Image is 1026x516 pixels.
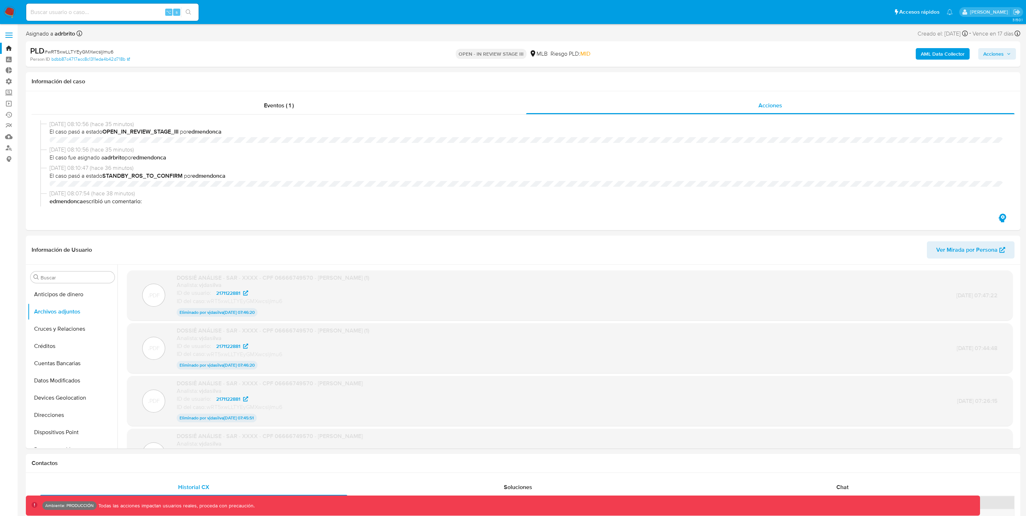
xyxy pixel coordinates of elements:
[32,460,1015,467] h1: Contactos
[50,190,1003,197] span: [DATE] 08:07:54 (hace 38 minutos)
[177,298,206,305] p: ID del caso:
[936,241,998,259] span: Ver Mirada por Persona
[192,172,226,180] b: edmendonca
[148,344,160,352] p: .PDF
[199,335,222,342] h6: vjdasilva
[216,395,240,403] span: 2171122881
[918,29,968,38] div: Creado el: [DATE]
[199,440,222,447] h6: vjdasilva
[177,432,363,440] span: DOSSIÊ ANÁLISE - SAR - XXXX - CPF 06666749570 - [PERSON_NAME]
[50,172,1003,180] span: El caso pasó a estado por
[947,9,953,15] a: Notificaciones
[28,286,117,303] button: Anticipos de dinero
[212,447,252,456] a: 2171122881
[41,274,112,281] input: Buscar
[45,504,94,507] p: Ambiente: PRODUCCIÓN
[28,372,117,389] button: Datos Modificados
[51,56,130,62] a: bdbb87c4717acc8c1311eda4b42d718b
[26,30,75,38] span: Asignado a
[199,282,222,289] h6: vjdasilva
[28,320,117,338] button: Cruces y Relaciones
[580,50,590,58] span: MID
[177,308,257,317] p: Eliminado por vjdasilva [DATE] 07:46:20
[33,274,39,280] button: Buscar
[97,502,255,509] p: Todas las acciones impactan usuarios reales, proceda con precaución.
[32,246,92,254] h1: Información de Usuario
[978,48,1016,60] button: Acciones
[177,289,211,297] p: ID de usuario:
[177,361,257,369] p: Eliminado por vjdasilva [DATE] 07:46:20
[28,355,117,372] button: Cuentas Bancarias
[166,9,171,15] span: ⌥
[177,326,369,335] span: DOSSIÊ ANÁLISE - SAR - XXXX - CPF 06666749570 - [PERSON_NAME] (1)
[177,414,257,422] p: Eliminado por vjdasilva [DATE] 07:45:51
[28,406,117,424] button: Direcciones
[32,78,1015,85] h1: Información del caso
[28,441,117,458] button: Documentación
[957,344,998,352] span: [DATE] 07:44:48
[50,164,1003,172] span: [DATE] 08:10:47 (hace 36 minutos)
[970,9,1011,15] p: leidy.martinez@mercadolibre.com.co
[177,335,198,342] p: Analista:
[50,128,1003,136] span: El caso pasó a estado por
[26,8,199,17] input: Buscar usuario o caso...
[188,127,222,136] b: edmendonca
[456,49,526,59] p: OPEN - IN REVIEW STAGE III
[148,397,160,405] p: .PDF
[216,289,240,297] span: 2171122881
[148,292,160,299] p: .PDF
[216,342,240,350] span: 2171122881
[972,30,1013,38] span: Vence en 17 días
[836,483,849,491] span: Chat
[199,387,222,395] h6: vjdasilva
[28,303,117,320] button: Archivos adjuntos
[212,395,252,403] a: 2171122881
[28,338,117,355] button: Créditos
[28,424,117,441] button: Dispositivos Point
[957,397,998,405] span: [DATE] 07:26:15
[758,101,782,110] span: Acciones
[28,389,117,406] button: Devices Geolocation
[916,48,970,60] button: AML Data Collector
[177,395,211,403] p: ID de usuario:
[30,56,50,62] b: Person ID
[102,127,178,136] b: OPEN_IN_REVIEW_STAGE_III
[50,120,1003,128] span: [DATE] 08:10:56 (hace 35 minutos)
[177,350,206,358] p: ID del caso:
[504,483,532,491] span: Soluciones
[177,274,369,282] span: DOSSIÊ ANÁLISE - SAR - XXXX - CPF 06666749570 - [PERSON_NAME] (1)
[212,289,252,297] a: 2171122881
[177,343,211,350] p: ID de usuario:
[983,48,1004,60] span: Acciones
[264,101,294,110] span: Eventos ( 1 )
[178,483,209,491] span: Historial CX
[50,197,83,205] b: edmendonca
[53,29,75,38] b: adrbrito
[177,404,206,411] p: ID del caso:
[529,50,548,58] div: MLB
[921,48,965,60] b: AML Data Collector
[177,297,369,305] div: wRT5xwLLTYEyGMXwcsIjlmu6
[177,440,198,447] p: Analista:
[177,448,211,455] p: ID de usuario:
[927,241,1015,259] button: Ver Mirada por Persona
[177,350,369,358] div: wRT5xwLLTYEyGMXwcsIjlmu6
[50,197,1003,205] p: escribió un comentario:
[102,172,182,180] b: STANDBY_ROS_TO_CONFIRM
[176,9,178,15] span: s
[212,342,252,350] a: 2171122881
[181,7,196,17] button: search-icon
[177,282,198,289] p: Analista:
[1013,8,1021,16] a: Salir
[50,154,1003,162] span: El caso fue asignado a por
[133,153,166,162] b: edmendonca
[50,146,1003,154] span: [DATE] 08:10:56 (hace 35 minutos)
[177,403,363,411] div: wRT5xwLLTYEyGMXwcsIjlmu6
[551,50,590,58] span: Riesgo PLD:
[104,153,125,162] b: adrbrito
[177,387,198,395] p: Analista:
[45,48,113,55] span: # wRT5xwLLTYEyGMXwcsIjlmu6
[969,29,971,38] span: -
[177,379,363,387] span: DOSSIÊ ANÁLISE - SAR - XXXX - CPF 06666749570 - [PERSON_NAME]
[956,291,998,299] span: [DATE] 07:47:22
